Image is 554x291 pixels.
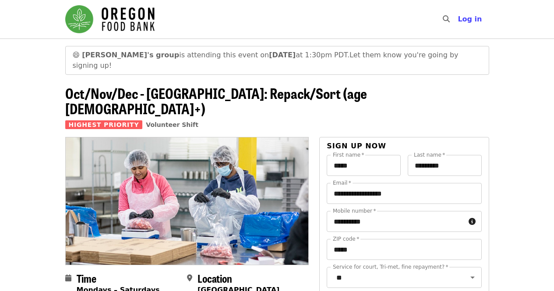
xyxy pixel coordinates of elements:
[77,270,96,286] span: Time
[327,183,481,204] input: Email
[443,15,450,23] i: search icon
[187,274,192,282] i: map-marker-alt icon
[65,83,367,119] span: Oct/Nov/Dec - [GEOGRAPHIC_DATA]: Repack/Sort (age [DEMOGRAPHIC_DATA]+)
[466,271,479,284] button: Open
[408,155,482,176] input: Last name
[333,152,364,158] label: First name
[82,51,349,59] span: is attending this event on at 1:30pm PDT.
[146,121,198,128] a: Volunteer Shift
[333,264,448,270] label: Service for court, Tri-met, fine repayment?
[469,217,476,226] i: circle-info icon
[414,152,445,158] label: Last name
[327,142,386,150] span: Sign up now
[333,208,376,214] label: Mobile number
[327,211,465,232] input: Mobile number
[82,51,179,59] strong: [PERSON_NAME]'s group
[333,180,351,186] label: Email
[73,51,80,59] span: grinning face emoji
[333,236,359,242] label: ZIP code
[327,155,401,176] input: First name
[65,5,155,33] img: Oregon Food Bank - Home
[269,51,296,59] strong: [DATE]
[458,15,482,23] span: Log in
[65,274,71,282] i: calendar icon
[198,270,232,286] span: Location
[327,239,481,260] input: ZIP code
[66,137,309,264] img: Oct/Nov/Dec - Beaverton: Repack/Sort (age 10+) organized by Oregon Food Bank
[455,9,462,30] input: Search
[451,11,489,28] button: Log in
[65,120,143,129] span: Highest Priority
